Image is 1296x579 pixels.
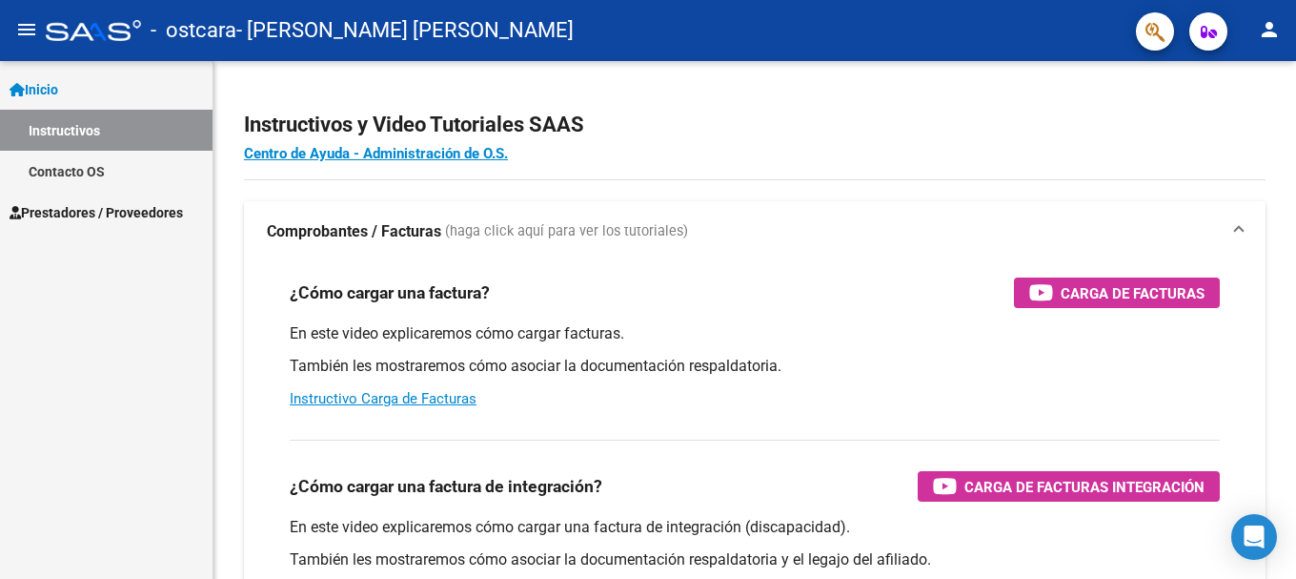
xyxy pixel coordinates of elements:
[244,107,1266,143] h2: Instructivos y Video Tutoriales SAAS
[1061,281,1205,305] span: Carga de Facturas
[290,517,1220,538] p: En este video explicaremos cómo cargar una factura de integración (discapacidad).
[290,549,1220,570] p: También les mostraremos cómo asociar la documentación respaldatoria y el legajo del afiliado.
[290,323,1220,344] p: En este video explicaremos cómo cargar facturas.
[236,10,574,52] span: - [PERSON_NAME] [PERSON_NAME]
[1258,18,1281,41] mat-icon: person
[964,475,1205,499] span: Carga de Facturas Integración
[10,202,183,223] span: Prestadores / Proveedores
[290,356,1220,377] p: También les mostraremos cómo asociar la documentación respaldatoria.
[15,18,38,41] mat-icon: menu
[151,10,236,52] span: - ostcara
[244,201,1266,262] mat-expansion-panel-header: Comprobantes / Facturas (haga click aquí para ver los tutoriales)
[290,473,602,500] h3: ¿Cómo cargar una factura de integración?
[10,79,58,100] span: Inicio
[445,221,688,242] span: (haga click aquí para ver los tutoriales)
[267,221,441,242] strong: Comprobantes / Facturas
[918,471,1220,502] button: Carga de Facturas Integración
[290,390,476,407] a: Instructivo Carga de Facturas
[1231,514,1277,560] div: Open Intercom Messenger
[244,145,508,162] a: Centro de Ayuda - Administración de O.S.
[290,279,490,306] h3: ¿Cómo cargar una factura?
[1014,278,1220,308] button: Carga de Facturas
